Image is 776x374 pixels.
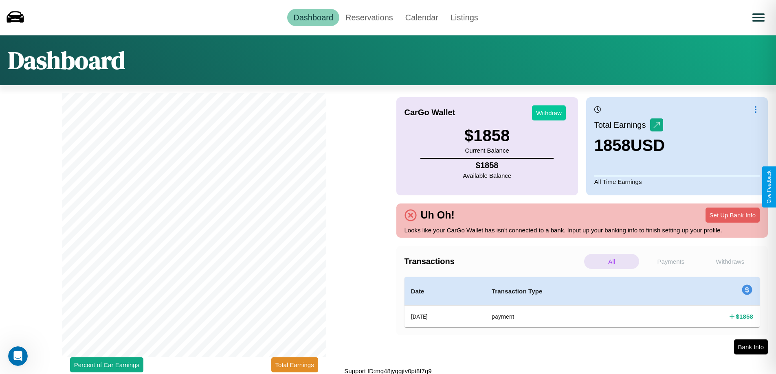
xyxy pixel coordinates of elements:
[70,357,143,372] button: Percent of Car Earnings
[8,44,125,77] h1: Dashboard
[643,254,698,269] p: Payments
[8,346,28,366] iframe: Intercom live chat
[404,225,760,236] p: Looks like your CarGo Wallet has isn't connected to a bank. Input up your banking info to finish ...
[404,306,485,328] th: [DATE]
[463,161,511,170] h4: $ 1858
[404,257,582,266] h4: Transactions
[404,277,760,327] table: simple table
[404,108,455,117] h4: CarGo Wallet
[594,136,665,155] h3: 1858 USD
[271,357,318,372] button: Total Earnings
[444,9,484,26] a: Listings
[463,170,511,181] p: Available Balance
[594,176,760,187] p: All Time Earnings
[417,209,459,221] h4: Uh Oh!
[594,118,650,132] p: Total Earnings
[532,105,566,120] button: Withdraw
[734,339,768,354] button: Bank Info
[766,171,772,203] div: Give Feedback
[399,9,444,26] a: Calendar
[411,287,479,296] h4: Date
[287,9,339,26] a: Dashboard
[703,254,758,269] p: Withdraws
[492,287,650,296] h4: Transaction Type
[339,9,399,26] a: Reservations
[464,145,510,156] p: Current Balance
[485,306,657,328] th: payment
[464,127,510,145] h3: $ 1858
[747,6,770,29] button: Open menu
[736,312,753,321] h4: $ 1858
[706,208,760,223] button: Set Up Bank Info
[584,254,639,269] p: All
